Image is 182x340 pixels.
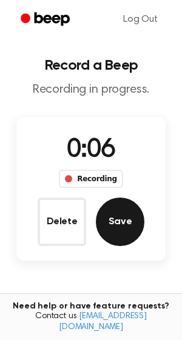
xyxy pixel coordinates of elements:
[59,312,147,332] a: [EMAIL_ADDRESS][DOMAIN_NAME]
[7,312,175,333] span: Contact us
[10,82,172,98] p: Recording in progress.
[67,138,115,163] span: 0:06
[38,198,86,246] button: Delete Audio Record
[10,58,172,73] h1: Record a Beep
[59,170,123,188] div: Recording
[12,8,81,32] a: Beep
[96,198,144,246] button: Save Audio Record
[111,5,170,34] a: Log Out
